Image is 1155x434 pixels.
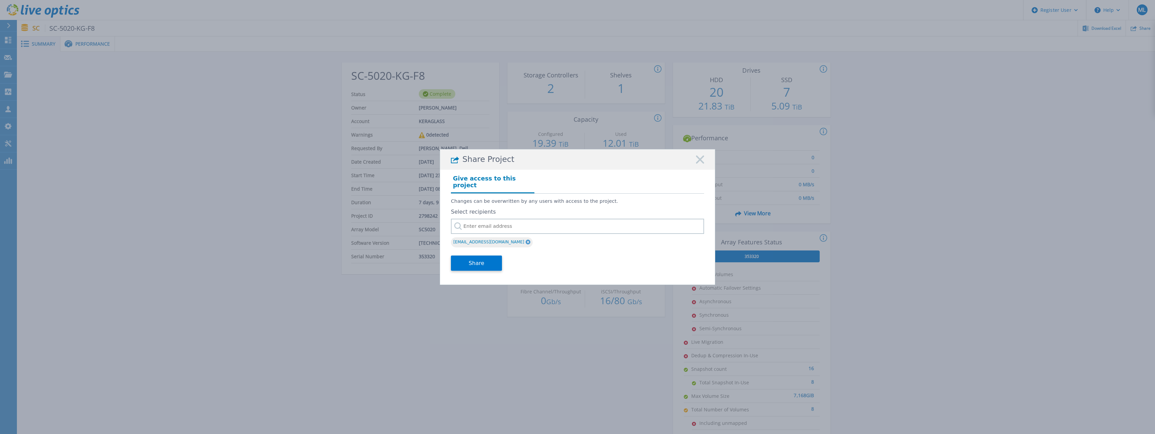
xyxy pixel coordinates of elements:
div: [EMAIL_ADDRESS][DOMAIN_NAME] [451,237,533,247]
p: Changes can be overwritten by any users with access to the project. [451,198,704,204]
label: Select recipients [451,209,704,215]
input: Enter email address [451,219,704,234]
button: Share [451,256,502,271]
h4: Give access to this project [451,173,534,193]
span: Share Project [462,155,514,164]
